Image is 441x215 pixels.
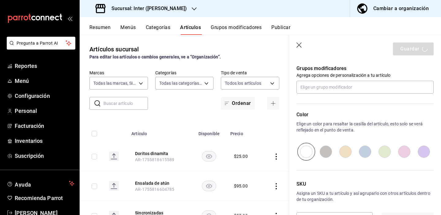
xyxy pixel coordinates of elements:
button: edit-product-location [135,180,184,186]
input: Buscar artículo [104,97,148,109]
button: Grupos modificadores [211,24,262,35]
span: Reportes [15,62,74,70]
p: SKU [296,180,434,188]
span: Facturación [15,122,74,130]
div: navigation tabs [89,24,441,35]
button: actions [273,183,279,189]
button: Artículos [180,24,201,35]
button: availability-product [202,151,216,161]
div: Cambiar a organización [373,4,429,13]
span: Todas las marcas, Sin marca [93,80,137,86]
button: actions [273,154,279,160]
button: Pregunta a Parrot AI [7,37,75,50]
strong: Para editar los artículos o cambios generales, ve a “Organización”. [89,54,221,59]
label: Tipo de venta [221,71,279,75]
input: Elige un grupo modificador [296,81,434,94]
button: Menús [120,24,136,35]
p: Color [296,111,434,118]
span: AR-1755816604785 [135,187,174,192]
span: Todos los artículos [225,80,261,86]
th: Artículo [128,122,191,142]
span: Pregunta a Parrot AI [17,40,66,46]
div: $ 95.00 [234,183,248,189]
div: Artículos sucursal [89,45,139,54]
p: Asigna un SKU a tu artículo y así agruparlo con otros artículos dentro de tu organización. [296,190,434,202]
span: Personal [15,107,74,115]
button: Publicar [271,24,290,35]
button: edit-product-location [135,150,184,157]
a: Pregunta a Parrot AI [4,44,75,51]
label: Categorías [155,71,214,75]
label: Marcas [89,71,148,75]
th: Precio [227,122,261,142]
button: Resumen [89,24,111,35]
span: Ayuda [15,180,66,187]
p: Elige un color para resaltar la casilla del artículo, esto solo se verá reflejado en el punto de ... [296,121,434,133]
span: Recomienda Parrot [15,194,74,202]
span: Configuración [15,92,74,100]
h3: Sucursal: Inter ([PERSON_NAME]) [107,5,187,12]
span: Todas las categorías, Sin categoría [159,80,202,86]
th: Disponible [191,122,227,142]
button: Ordenar [221,97,254,110]
p: Agrega opciones de personalización a tu artículo [296,72,434,78]
span: AR-1755818615589 [135,157,174,162]
p: Grupos modificadores [296,65,434,72]
button: Categorías [146,24,171,35]
div: $ 25.00 [234,153,248,159]
button: open_drawer_menu [67,16,72,21]
span: Menú [15,77,74,85]
span: Inventarios [15,137,74,145]
button: availability-product [202,181,216,191]
span: Suscripción [15,152,74,160]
